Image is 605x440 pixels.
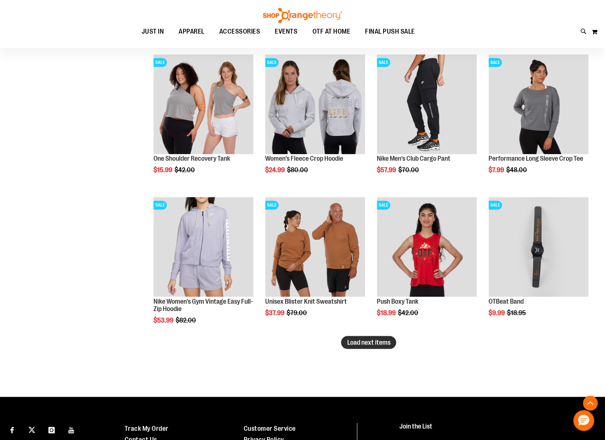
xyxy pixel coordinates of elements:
span: $79.00 [287,309,308,316]
a: OTF AT HOME [305,23,358,40]
img: Product image for Push Boxy Tank [377,197,477,297]
img: Product image for Nike Mens Club Cargo Pant [377,54,477,154]
a: Main view of One Shoulder Recovery TankSALE [153,54,253,155]
a: Nike Men's Club Cargo Pant [377,155,450,162]
a: Visit our Youtube page [65,423,78,436]
span: $42.00 [398,309,419,316]
span: $24.99 [265,166,286,174]
a: JUST IN [134,23,172,40]
div: product [261,193,369,335]
span: $15.99 [153,166,173,174]
span: $80.00 [287,166,309,174]
a: EVENTS [267,23,305,40]
div: product [373,51,480,192]
span: $37.99 [265,309,285,316]
span: ACCESSORIES [219,23,260,40]
span: SALE [153,201,167,209]
a: Visit our X page [26,423,38,436]
span: $70.00 [398,166,420,174]
div: product [485,51,592,192]
span: $7.99 [489,166,505,174]
a: Customer Service [243,424,295,432]
button: Back To Top [583,396,598,410]
img: Product image for Nike Gym Vintage Easy Full Zip Hoodie [153,197,253,297]
img: Shop Orangetheory [262,8,343,23]
a: OTBeat BandSALE [489,197,588,298]
span: FINAL PUSH SALE [365,23,415,40]
span: SALE [489,201,502,209]
a: ACCESSORIES [212,23,268,40]
a: Track My Order [125,424,169,432]
a: Push Boxy Tank [377,297,418,305]
div: product [150,51,257,192]
a: Product image for Nike Gym Vintage Easy Full Zip HoodieSALE [153,197,253,298]
a: OTBeat Band [489,297,524,305]
img: Main view of One Shoulder Recovery Tank [153,54,253,154]
div: product [373,193,480,335]
a: Visit our Facebook page [6,423,18,436]
span: SALE [265,201,278,209]
span: EVENTS [275,23,297,40]
a: FINAL PUSH SALE [358,23,422,40]
span: SALE [377,58,390,67]
span: SALE [377,201,390,209]
span: $82.00 [176,316,197,324]
span: Load next items [347,338,390,346]
a: Nike Women's Gym Vintage Easy Full-Zip Hoodie [153,297,253,312]
a: Product image for Womens Fleece Crop HoodieSALE [265,54,365,155]
a: One Shoulder Recovery Tank [153,155,230,162]
a: Unisex Blister Knit Sweatshirt [265,297,347,305]
div: product [261,51,369,192]
span: $48.00 [506,166,528,174]
span: $18.95 [507,309,527,316]
a: Product image for Nike Mens Club Cargo PantSALE [377,54,477,155]
img: Product image for Performance Long Sleeve Crop Tee [489,54,588,154]
span: SALE [265,58,278,67]
a: Product image for Unisex Blister Knit SweatshirtSALE [265,197,365,298]
a: Product image for Push Boxy TankSALE [377,197,477,298]
a: Performance Long Sleeve Crop Tee [489,155,583,162]
img: Twitter [28,426,35,433]
span: $42.00 [175,166,196,174]
span: SALE [489,58,502,67]
span: $57.99 [377,166,397,174]
span: JUST IN [142,23,164,40]
span: SALE [153,58,167,67]
span: $18.99 [377,309,397,316]
span: APPAREL [179,23,205,40]
span: $53.99 [153,316,175,324]
span: $9.99 [489,309,506,316]
a: APPAREL [171,23,212,40]
div: product [485,193,592,335]
img: Product image for Unisex Blister Knit Sweatshirt [265,197,365,297]
a: Product image for Performance Long Sleeve Crop TeeSALE [489,54,588,155]
h4: Join the List [399,423,589,436]
a: Visit our Instagram page [45,423,58,436]
img: Product image for Womens Fleece Crop Hoodie [265,54,365,154]
div: product [150,193,257,342]
button: Hello, have a question? Let’s chat. [573,410,594,431]
img: OTBeat Band [489,197,588,297]
a: Women's Fleece Crop Hoodie [265,155,343,162]
button: Load next items [341,336,396,349]
span: OTF AT HOME [312,23,350,40]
